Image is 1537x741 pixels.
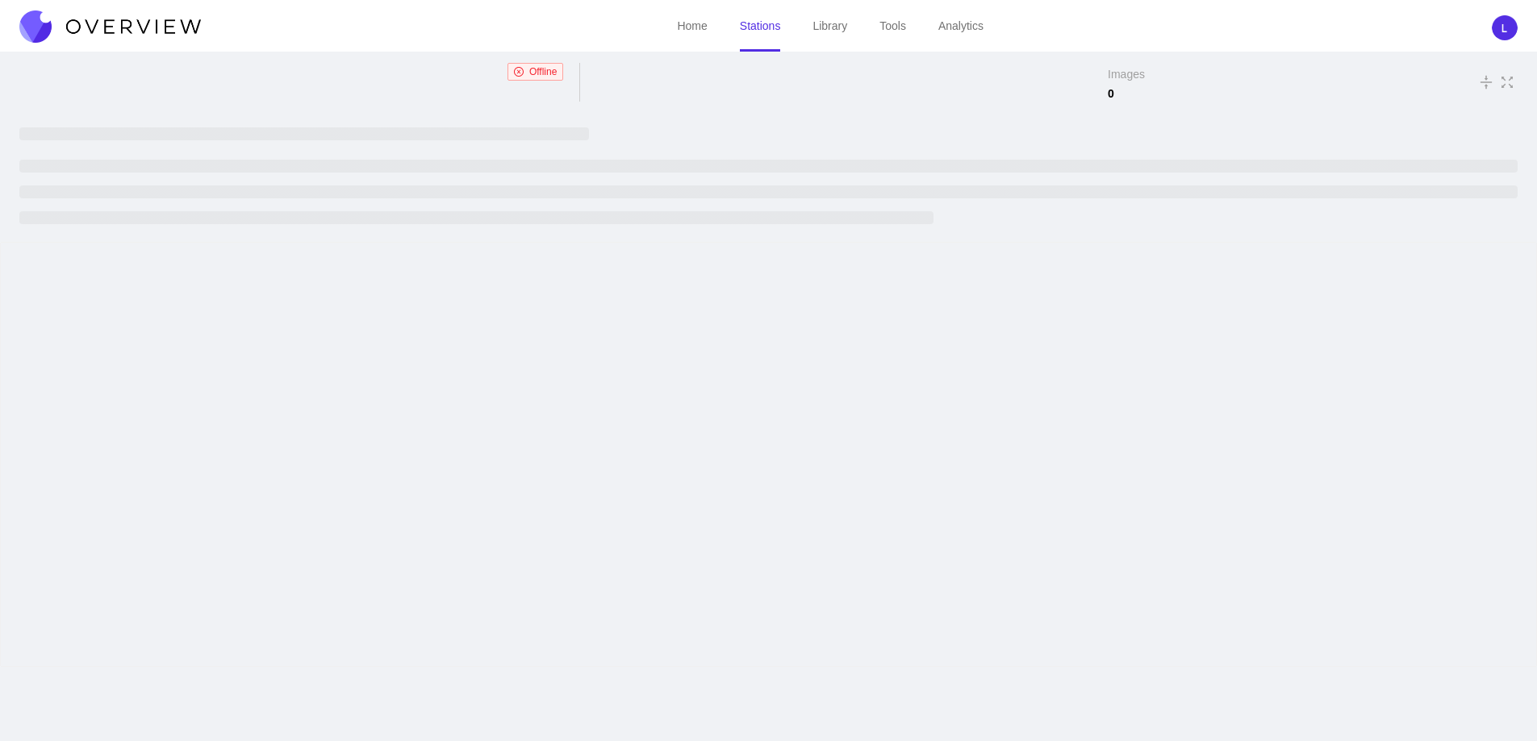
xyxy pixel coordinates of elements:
img: avatar [1492,15,1518,41]
a: Home [677,19,707,32]
a: Analytics [938,19,984,32]
span: 0 [1108,85,1145,102]
span: fullscreen [1500,73,1514,91]
span: Images [1108,66,1145,82]
a: Library [812,19,847,32]
div: undefined [19,63,26,85]
span: Offline [529,64,557,80]
a: Tools [879,19,906,32]
span: close-circle [514,67,524,77]
span: vertical-align-middle [1479,73,1493,92]
a: Stations [740,19,781,32]
img: Overview [19,10,201,43]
